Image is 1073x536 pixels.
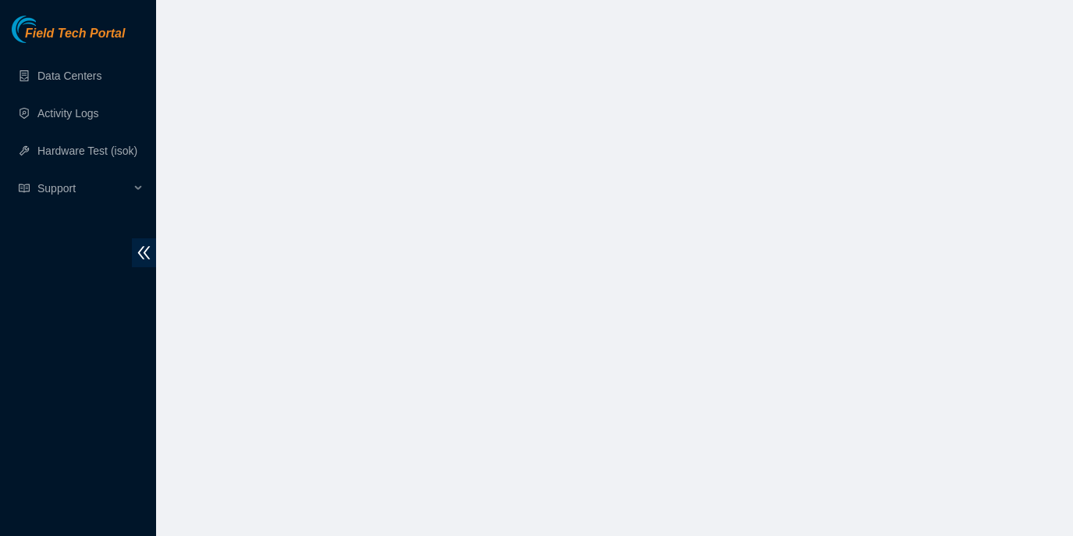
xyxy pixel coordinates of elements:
[25,27,125,41] span: Field Tech Portal
[37,145,137,157] a: Hardware Test (isok)
[37,70,101,82] a: Data Centers
[37,173,130,204] span: Support
[37,107,99,120] a: Activity Logs
[12,28,125,48] a: Akamai TechnologiesField Tech Portal
[12,16,79,43] img: Akamai Technologies
[19,183,30,194] span: read
[132,238,156,267] span: double-left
